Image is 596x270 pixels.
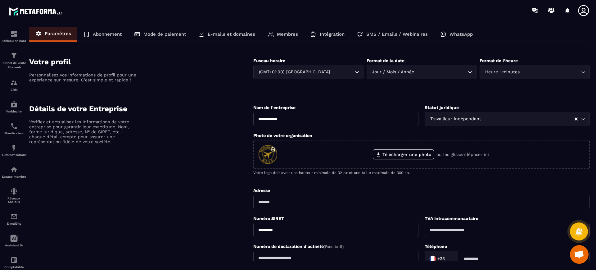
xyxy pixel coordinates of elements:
[425,105,459,110] label: Statut juridique
[2,88,26,91] p: CRM
[2,47,26,74] a: formationformationTunnel de vente Site web
[29,57,253,66] h4: Votre profil
[2,61,26,70] p: Tunnel de vente Site web
[2,161,26,183] a: automationsautomationsEspace membre
[253,105,296,110] label: Nom de l'entreprise
[331,69,353,76] input: Search for option
[45,31,71,36] p: Paramètres
[10,256,18,264] img: accountant
[521,69,580,76] input: Search for option
[253,171,590,175] p: Votre logo doit avoir une hauteur minimale de 32 px et une taille maximale de 300 ko.
[10,30,18,38] img: formation
[277,31,298,37] p: Membres
[482,116,574,122] input: Search for option
[143,31,186,37] p: Mode de paiement
[366,31,428,37] p: SMS / Emails / Webinaires
[29,104,253,113] h4: Détails de votre Entreprise
[429,116,482,122] span: Travailleur indépendant
[253,216,284,221] label: Numéro SIRET
[437,256,445,262] span: +33
[9,6,65,17] img: logo
[2,230,26,252] a: Assistant IA
[10,166,18,173] img: automations
[373,149,434,159] label: Télécharger une photo
[425,251,459,267] div: Search for option
[480,65,590,79] div: Search for option
[446,254,452,263] input: Search for option
[2,39,26,43] p: Tableau de bord
[2,118,26,140] a: schedulerschedulerPlanificateur
[253,58,285,63] label: Fuseau horaire
[367,58,404,63] label: Format de la date
[425,244,447,249] label: Téléphone
[575,117,578,121] button: Clear Selected
[2,265,26,269] p: Comptabilité
[427,253,439,265] img: Country Flag
[425,112,590,126] div: Search for option
[570,245,589,264] div: Ouvrir le chat
[2,74,26,96] a: formationformationCRM
[436,152,489,157] p: ou les glisser/déposer ici
[257,69,331,76] span: (GMT+01:00) [GEOGRAPHIC_DATA]
[253,188,270,193] label: Adresse
[10,79,18,86] img: formation
[2,197,26,204] p: Réseaux Sociaux
[253,244,344,249] label: Numéro de déclaration d'activité
[10,52,18,59] img: formation
[29,119,138,144] p: Vérifiez et actualisez les informations de votre entreprise pour garantir leur exactitude. Nom, f...
[93,31,122,37] p: Abonnement
[10,122,18,130] img: scheduler
[2,183,26,208] a: social-networksocial-networkRéseaux Sociaux
[253,65,363,79] div: Search for option
[480,58,518,63] label: Format de l’heure
[425,216,478,221] label: TVA Intracommunautaire
[10,188,18,195] img: social-network
[320,31,345,37] p: Intégration
[484,69,521,76] span: Heure : minutes
[10,144,18,152] img: automations
[2,140,26,161] a: automationsautomationsAutomatisations
[449,31,473,37] p: WhatsApp
[2,222,26,225] p: E-mailing
[2,244,26,247] p: Assistant IA
[416,69,467,76] input: Search for option
[371,69,416,76] span: Jour / Mois / Année
[367,65,477,79] div: Search for option
[10,213,18,220] img: email
[2,153,26,157] p: Automatisations
[2,110,26,113] p: Webinaire
[324,245,344,249] span: (Facultatif)
[2,25,26,47] a: formationformationTableau de bord
[2,208,26,230] a: emailemailE-mailing
[208,31,255,37] p: E-mails et domaines
[253,133,312,138] label: Photo de votre organisation
[10,101,18,108] img: automations
[2,131,26,135] p: Planificateur
[2,96,26,118] a: automationsautomationsWebinaire
[2,175,26,178] p: Espace membre
[29,72,138,82] p: Personnalisez vos informations de profil pour une expérience sur mesure. C'est simple et rapide !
